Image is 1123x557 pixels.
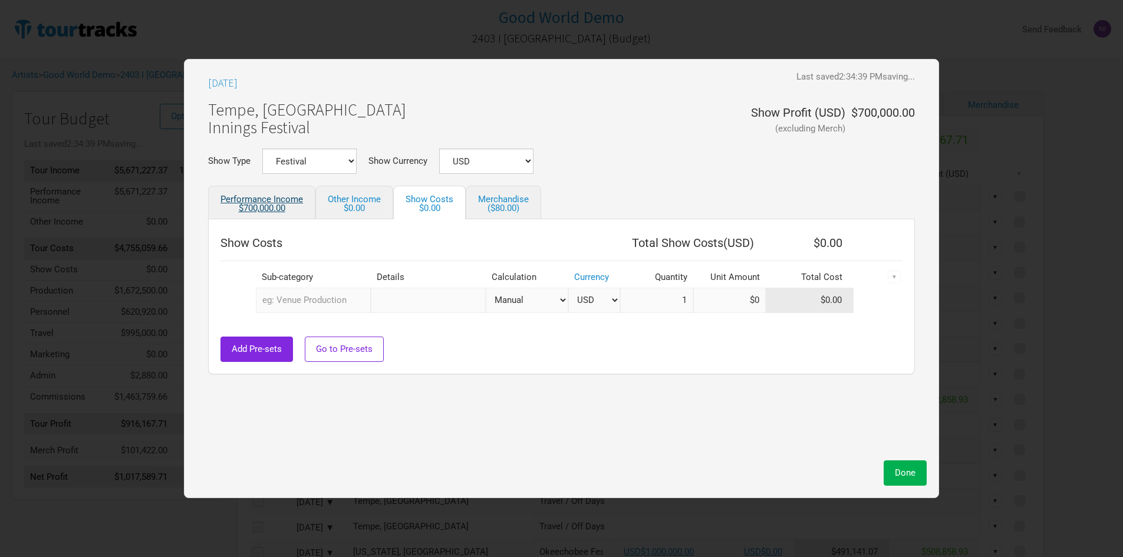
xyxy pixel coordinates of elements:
th: Total Cost [766,267,854,288]
div: $700,000.00 [845,107,915,131]
div: $0.00 [406,204,453,213]
th: Quantity [620,267,693,288]
input: eg: Venue Production [256,288,371,313]
a: Currency [574,272,609,282]
span: Done [895,467,915,478]
button: Add Pre-sets [220,337,293,362]
span: Go to Pre-sets [316,344,373,354]
div: Last saved 2:34:39 PM [796,72,915,81]
th: Calculation [486,267,568,288]
button: Go to Pre-sets [305,337,384,362]
a: Performance Income$700,000.00 [208,186,315,219]
label: Show Currency [368,157,427,166]
div: (excluding Merch) [751,124,845,133]
div: $0.00 [328,204,381,213]
span: saving... [882,71,915,82]
div: Show Profit ( USD ) [751,107,845,118]
div: ▼ [888,271,901,284]
th: $0.00 [766,231,854,255]
th: Total Show Costs ( USD ) [620,231,766,255]
a: Merchandise($80.00) [466,186,541,219]
a: Show Costs$0.00 [393,186,466,219]
div: ($80.00) [478,204,529,213]
th: Unit Amount [693,267,766,288]
div: $700,000.00 [220,204,303,213]
th: Sub-category [256,267,371,288]
button: Done [884,460,927,486]
h1: Tempe, [GEOGRAPHIC_DATA] Innings Festival [208,101,406,137]
span: Add Pre-sets [232,344,282,354]
span: Show Costs [220,236,282,250]
h3: [DATE] [208,77,238,89]
th: Details [371,267,486,288]
label: Show Type [208,157,251,166]
td: $0.00 [766,288,854,313]
a: Other Income$0.00 [315,186,393,219]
